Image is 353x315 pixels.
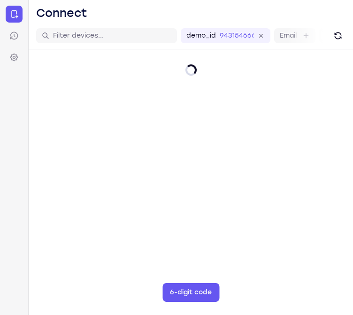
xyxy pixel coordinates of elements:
a: Connect [6,6,23,23]
input: Filter devices... [53,31,171,40]
label: Email [280,31,297,40]
a: Sessions [6,27,23,44]
button: 6-digit code [162,283,219,302]
h1: Connect [36,6,87,21]
a: Settings [6,49,23,66]
label: demo_id [186,31,216,40]
button: Refresh [330,28,345,43]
